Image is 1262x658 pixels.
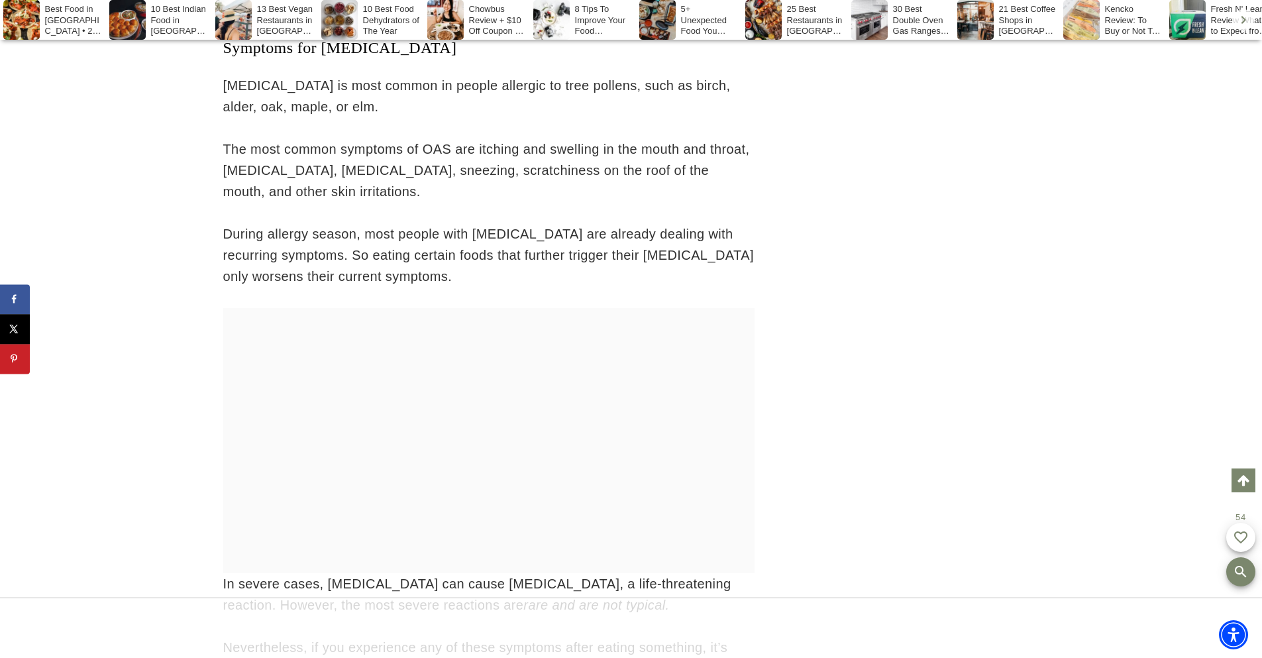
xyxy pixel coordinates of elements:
a: Scroll to top [1232,468,1255,492]
iframe: Advertisement [223,308,224,309]
p: In severe cases, [MEDICAL_DATA] can cause [MEDICAL_DATA], a life-threatening reaction. However, t... [223,573,755,616]
p: The most common symptoms of OAS are itching and swelling in the mouth and throat, [MEDICAL_DATA],... [223,138,755,202]
p: During allergy season, most people with [MEDICAL_DATA] are already dealing with recurring symptom... [223,223,755,287]
div: Accessibility Menu [1219,620,1248,649]
p: [MEDICAL_DATA] is most common in people allergic to tree pollens, such as birch, alder, oak, mapl... [223,75,755,117]
span: Symptoms for [MEDICAL_DATA] [223,39,457,56]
